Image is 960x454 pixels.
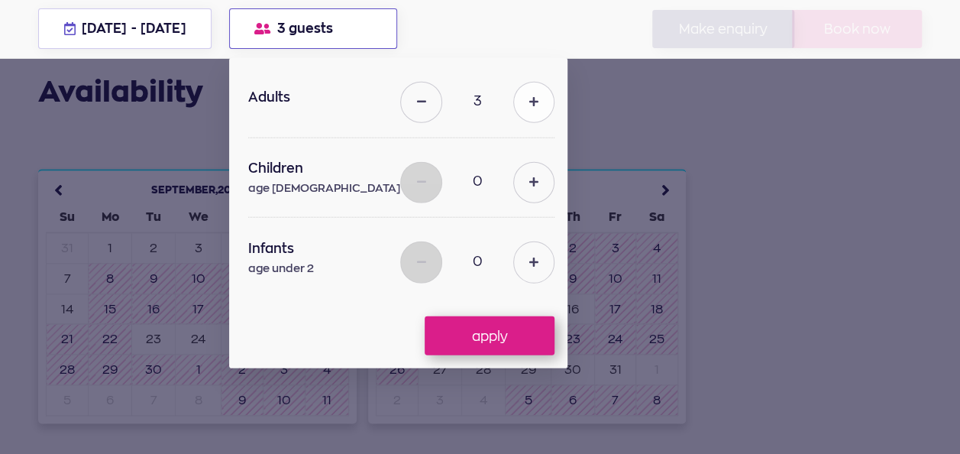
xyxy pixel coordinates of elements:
span: [DATE] [82,20,127,37]
span: [DATE] [141,20,186,37]
button: 3 guests [229,8,398,49]
span: age under 2 [248,259,400,277]
button: apply [425,316,554,355]
label: Children [248,158,400,196]
label: Infants [248,238,400,277]
button: [DATE] - [DATE] [38,8,211,49]
label: Adults [248,87,400,108]
span: age [DEMOGRAPHIC_DATA] [248,179,400,196]
span: - [131,22,137,35]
